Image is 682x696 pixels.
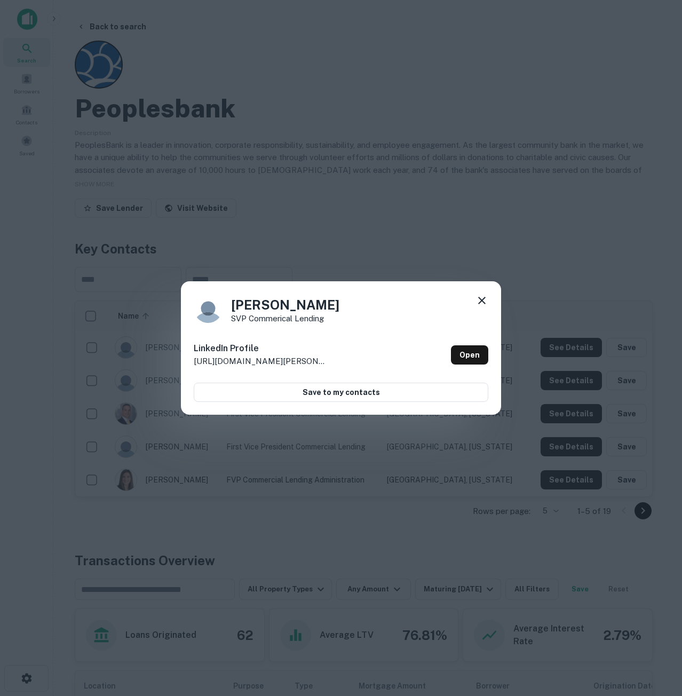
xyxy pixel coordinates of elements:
iframe: Chat Widget [629,611,682,662]
img: 9c8pery4andzj6ohjkjp54ma2 [194,294,223,323]
p: [URL][DOMAIN_NAME][PERSON_NAME] [194,355,327,368]
a: Open [451,345,488,365]
h6: LinkedIn Profile [194,342,327,355]
p: SVP Commerical Lending [231,314,339,322]
button: Save to my contacts [194,383,488,402]
h4: [PERSON_NAME] [231,295,339,314]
